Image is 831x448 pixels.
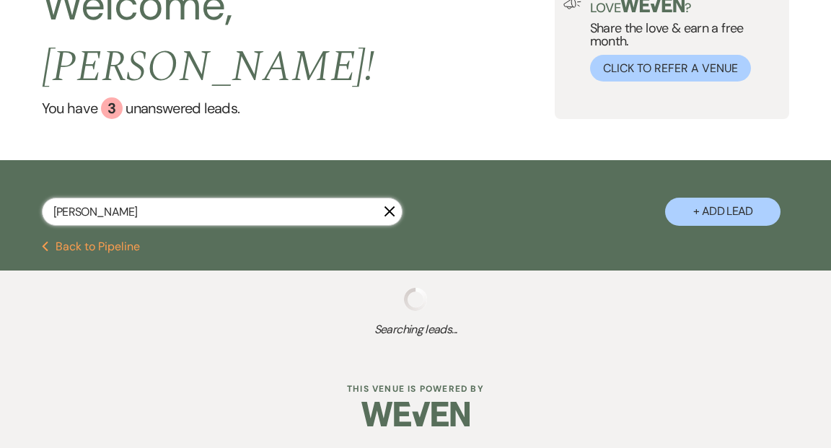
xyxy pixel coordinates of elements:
button: Back to Pipeline [42,241,141,252]
img: loading spinner [404,288,427,311]
span: [PERSON_NAME] ! [42,34,375,100]
button: Click to Refer a Venue [590,55,751,82]
span: Searching leads... [42,321,790,338]
img: Weven Logo [361,389,470,439]
div: 3 [101,97,123,119]
button: + Add Lead [665,198,781,226]
a: You have 3 unanswered leads. [42,97,555,119]
input: Search by name, event date, email address or phone number [42,198,403,226]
